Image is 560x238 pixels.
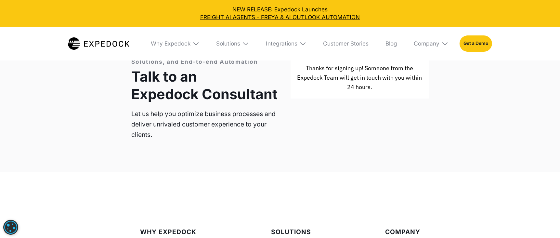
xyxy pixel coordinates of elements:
[266,40,297,47] div: Integrations
[318,27,374,60] a: Customer Stories
[380,27,403,60] a: Blog
[297,64,422,92] div: Thanks for signing up! Someone from the Expedock Team will get in touch with you within 24 hours.
[131,68,278,103] h2: Talk to an Expedock Consultant
[211,27,255,60] div: Solutions
[414,40,439,47] div: Company
[369,228,436,236] div: Company
[124,228,213,236] div: Why Expedock
[151,40,190,47] div: Why Expedock
[145,27,205,60] div: Why Expedock
[216,40,240,47] div: Solutions
[6,13,554,21] a: FREIGHT AI AGENTS - FREYA & AI OUTLOOK AUTOMATION
[260,27,312,60] div: Integrations
[235,228,347,236] div: Solutions
[408,27,454,60] div: Company
[452,168,560,238] iframe: Chat Widget
[6,6,554,21] div: NEW RELEASE: Expedock Launches
[131,109,278,140] p: Let us help you optimize business processes and deliver unrivaled customer experience to your cli...
[460,35,492,52] a: Get a Demo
